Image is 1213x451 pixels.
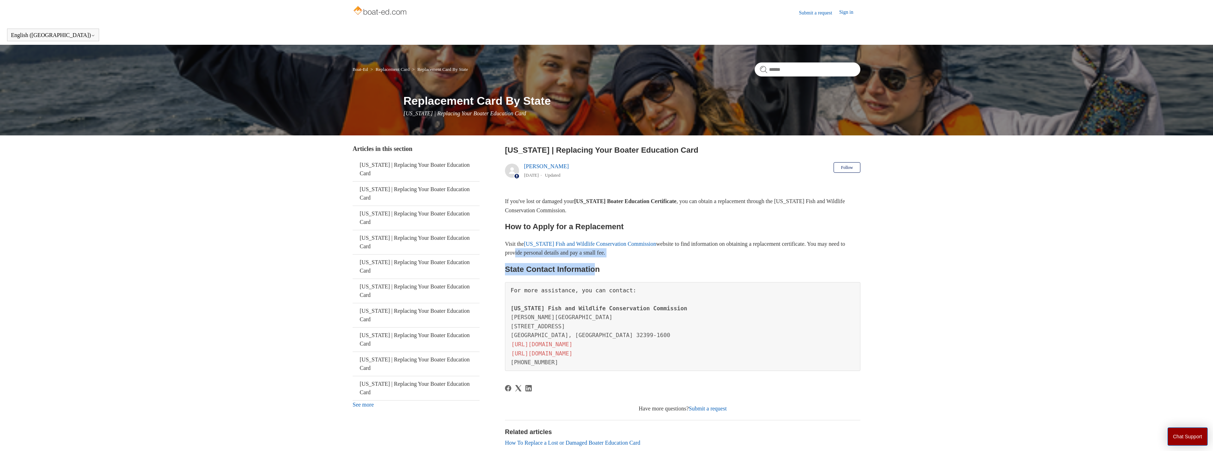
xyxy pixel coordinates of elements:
li: Updated [545,172,560,178]
p: If you've lost or damaged your , you can obtain a replacement through the [US_STATE] Fish and Wil... [505,197,860,215]
li: Replacement Card By State [411,67,468,72]
h2: Florida | Replacing Your Boater Education Card [505,144,860,156]
strong: [US_STATE] Boater Education Certificate [574,198,676,204]
h2: Related articles [505,427,860,437]
h2: State Contact Information [505,263,860,275]
span: [US_STATE] | Replacing Your Boater Education Card [403,110,526,116]
p: Visit the website to find information on obtaining a replacement certificate. You may need to pro... [505,239,860,257]
a: [US_STATE] Fish and Wildlife Conservation Commission [524,241,656,247]
a: X Corp [515,385,522,391]
pre: For more assistance, you can contact: [505,282,860,371]
h1: Replacement Card By State [403,92,860,109]
a: [US_STATE] | Replacing Your Boater Education Card [353,352,480,376]
a: [PERSON_NAME] [524,163,569,169]
time: 05/23/2024, 10:55 [524,172,539,178]
a: [US_STATE] | Replacing Your Boater Education Card [353,157,480,181]
li: Boat-Ed [353,67,369,72]
a: Sign in [839,8,860,17]
a: [URL][DOMAIN_NAME] [511,340,573,348]
a: Replacement Card By State [417,67,468,72]
li: Replacement Card [369,67,411,72]
a: [US_STATE] | Replacing Your Boater Education Card [353,206,480,230]
span: [PERSON_NAME][GEOGRAPHIC_DATA] [511,314,612,321]
a: [US_STATE] | Replacing Your Boater Education Card [353,328,480,352]
span: Articles in this section [353,145,412,152]
a: [URL][DOMAIN_NAME] [511,349,573,358]
button: Chat Support [1168,427,1208,446]
a: [US_STATE] | Replacing Your Boater Education Card [353,182,480,206]
div: Have more questions? [505,404,860,413]
a: Facebook [505,385,511,391]
a: LinkedIn [525,385,532,391]
a: [US_STATE] | Replacing Your Boater Education Card [353,255,480,279]
a: [US_STATE] | Replacing Your Boater Education Card [353,376,480,400]
button: English ([GEOGRAPHIC_DATA]) [11,32,95,38]
img: Boat-Ed Help Center home page [353,4,409,18]
a: [US_STATE] | Replacing Your Boater Education Card [353,303,480,327]
a: [US_STATE] | Replacing Your Boater Education Card [353,230,480,254]
a: See more [353,402,374,408]
span: [STREET_ADDRESS] [GEOGRAPHIC_DATA], [GEOGRAPHIC_DATA] 32399-1600 [511,323,670,339]
span: [PHONE_NUMBER] [511,359,558,366]
span: [US_STATE] Fish and Wildlife Conservation Commission [511,305,687,312]
svg: Share this page on X Corp [515,385,522,391]
svg: Share this page on LinkedIn [525,385,532,391]
a: Replacement Card [376,67,409,72]
a: Submit a request [689,406,727,412]
a: [US_STATE] | Replacing Your Boater Education Card [353,279,480,303]
a: Boat-Ed [353,67,368,72]
input: Search [755,62,860,77]
a: How To Replace a Lost or Damaged Boater Education Card [505,440,640,446]
a: Submit a request [799,9,839,17]
button: Follow Article [834,162,860,173]
h2: How to Apply for a Replacement [505,220,860,233]
svg: Share this page on Facebook [505,385,511,391]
